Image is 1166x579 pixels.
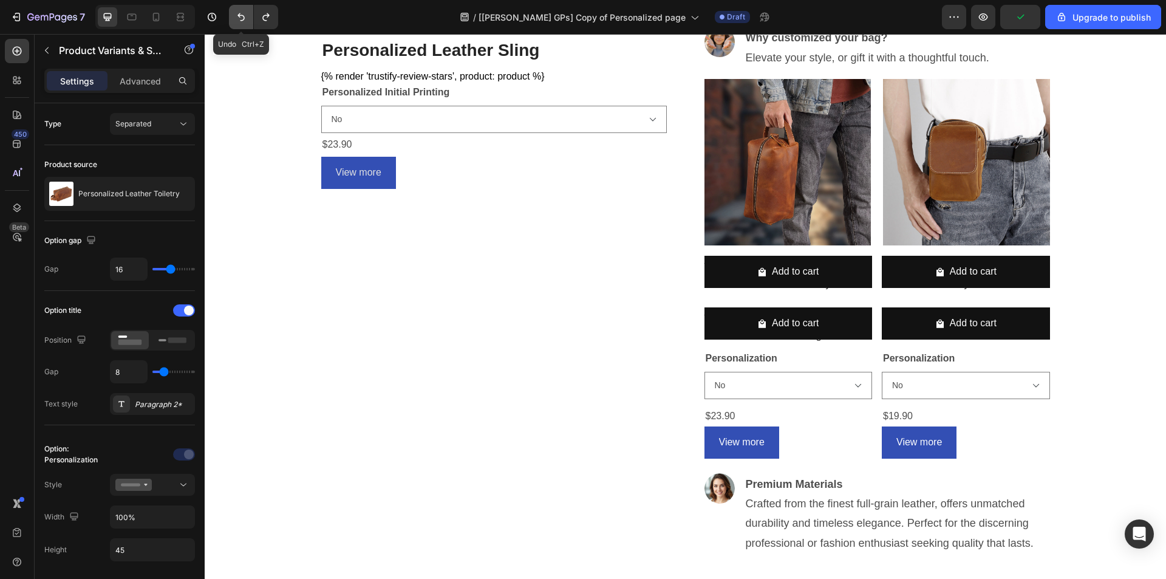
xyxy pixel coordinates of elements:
p: Settings [60,75,94,87]
div: Undo/Redo [229,5,278,29]
div: Gap [44,366,58,377]
div: Height [44,544,67,555]
div: Open Intercom Messenger [1125,519,1154,549]
div: $19.90 [677,372,845,392]
legend: Personalization [677,316,751,333]
div: Product source [44,159,97,170]
div: Option gap [44,233,98,249]
legend: Personalization [500,316,574,333]
p: Elevate your style, or gift it with a thoughtful touch. [541,14,785,33]
span: / [473,11,476,24]
p: Advanced [120,75,161,87]
p: 7 [80,10,85,24]
p: View more [514,400,560,417]
div: Width [44,509,81,526]
iframe: To enrich screen reader interactions, please activate Accessibility in Grammarly extension settings [205,34,1166,579]
div: Add to cart [745,229,792,247]
p: View more [692,400,737,417]
div: 450 [12,129,29,139]
input: Auto [111,506,194,528]
img: gempages_579984606774690388-3b653742-a0de-483e-9300-d86eeb2e07c1.png [500,439,530,470]
div: Type [44,118,61,129]
div: Style [44,479,62,490]
p: Product Variants & Swatches [59,43,162,58]
div: Upgrade to publish [1055,11,1151,24]
button: Separated [110,113,195,135]
div: $23.90 [500,372,668,392]
div: Option title [44,305,81,316]
div: Add to cart [567,281,614,298]
button: <p>View more</p> [500,392,574,425]
span: Separated [115,119,151,128]
button: <p>View more</p> [677,392,752,425]
input: Auto [111,361,147,383]
span: Draft [727,12,745,22]
button: Add to cart [500,222,668,254]
div: Add to cart [567,229,614,247]
button: Add to cart [500,273,668,306]
input: Auto [111,539,194,561]
div: Gap [44,264,58,275]
div: Text style [44,399,78,409]
p: Personalized Leather Toiletry [78,190,180,198]
img: product feature img [49,182,73,206]
button: Upgrade to publish [1045,5,1161,29]
img: gempages_579984606774690388-f9ac0acd-32c4-411e-b2d6-db1f00f75113.webp [500,45,667,212]
div: Paragraph 2* [135,399,192,410]
div: Option: Personalization [44,444,107,465]
button: Add to cart [677,273,845,306]
img: gempages_579984606774690388-11594d17-8655-425f-b014-98c708515b62.jpg [678,45,845,212]
div: Add to cart [745,281,792,298]
strong: Premium Materials [541,444,638,456]
p: Crafted from the finest full-grain leather, offers unmatched durability and timeless elegance. Pe... [541,460,844,519]
button: 7 [5,5,90,29]
button: Add to cart [677,222,845,254]
div: Beta [9,222,29,232]
span: [[PERSON_NAME] GPs] Copy of Personalized page [479,11,686,24]
div: Position [44,332,89,349]
input: Auto [111,258,147,280]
